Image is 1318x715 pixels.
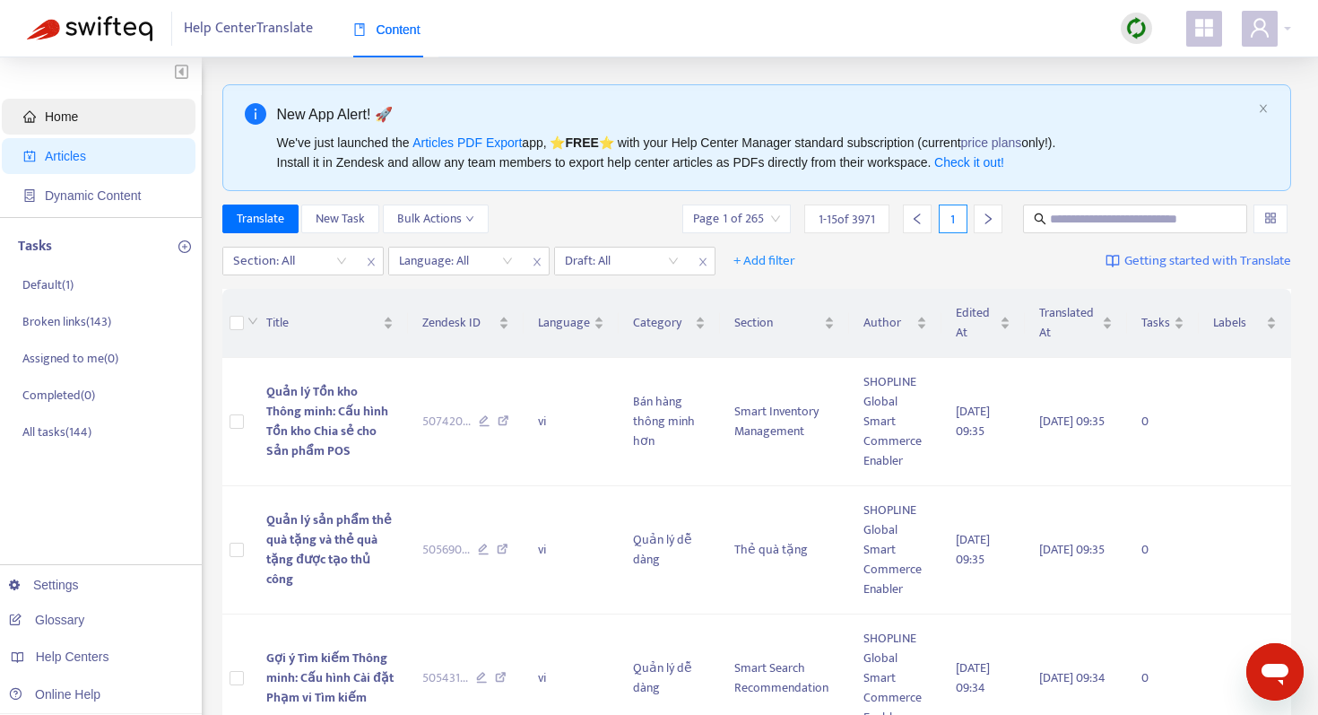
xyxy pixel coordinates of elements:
span: info-circle [245,103,266,125]
button: Translate [222,205,299,233]
p: Broken links ( 143 ) [22,312,111,331]
th: Edited At [941,289,1025,358]
button: Bulk Actionsdown [383,205,489,233]
span: close [691,251,715,273]
span: Content [353,22,421,37]
th: Zendesk ID [408,289,525,358]
td: SHOPLINE Global Smart Commerce Enabler [849,358,941,486]
span: [DATE] 09:34 [1039,667,1106,688]
span: Zendesk ID [422,313,496,333]
span: close [360,251,383,273]
span: [DATE] 09:35 [1039,411,1105,432]
span: home [23,110,36,123]
p: Completed ( 0 ) [22,386,95,405]
th: Title [252,289,408,358]
span: + Add filter [733,250,795,272]
td: Smart Inventory Management [720,358,849,486]
a: Settings [9,578,79,592]
span: close [525,251,549,273]
span: [DATE] 09:35 [1039,539,1105,560]
span: Articles [45,149,86,163]
span: Bulk Actions [397,209,474,229]
span: Tasks [1141,313,1170,333]
a: Articles PDF Export [412,135,522,150]
span: New Task [316,209,365,229]
span: Quản lý sản phẩm thẻ quà tặng và thẻ quà tặng được tạo thủ công [266,510,392,589]
th: Section [720,289,849,358]
td: 0 [1127,358,1199,486]
span: Dynamic Content [45,188,141,203]
p: Assigned to me ( 0 ) [22,349,118,368]
span: [DATE] 09:34 [956,658,990,698]
span: close [1258,103,1269,114]
td: Quản lý dễ dàng [619,486,720,615]
span: account-book [23,150,36,162]
span: [DATE] 09:35 [956,529,990,570]
span: 507420 ... [422,412,471,432]
button: + Add filter [720,247,809,275]
span: Help Centers [36,650,109,664]
td: vi [524,358,619,486]
td: Thẻ quà tặng [720,486,849,615]
th: Tasks [1127,289,1199,358]
td: Bán hàng thông minh hơn [619,358,720,486]
span: 505690 ... [422,540,470,560]
span: [DATE] 09:35 [956,401,990,441]
div: 1 [939,205,967,233]
span: Labels [1213,313,1262,333]
span: Section [734,313,820,333]
img: Swifteq [27,16,152,41]
iframe: メッセージングウィンドウの起動ボタン、進行中の会話 [1246,643,1304,701]
span: appstore [1193,17,1215,39]
a: Getting started with Translate [1106,247,1291,275]
span: Edited At [956,303,996,343]
span: container [23,189,36,202]
span: right [982,213,994,225]
span: Translate [237,209,284,229]
a: Online Help [9,687,100,702]
td: SHOPLINE Global Smart Commerce Enabler [849,486,941,615]
button: New Task [301,205,379,233]
td: 0 [1127,486,1199,615]
span: Home [45,109,78,124]
span: Translated At [1039,303,1098,343]
a: price plans [961,135,1022,150]
div: New App Alert! 🚀 [277,103,1252,126]
b: FREE [565,135,598,150]
a: Glossary [9,613,84,627]
button: close [1258,103,1269,115]
a: Check it out! [934,155,1004,170]
div: We've just launched the app, ⭐ ⭐️ with your Help Center Manager standard subscription (current on... [277,133,1252,172]
img: image-link [1106,254,1120,268]
span: Quản lý Tồn kho Thông minh: Cấu hình Tồn kho Chia sẻ cho Sản phẩm POS [266,381,388,461]
span: book [353,23,366,36]
span: left [911,213,923,225]
span: down [465,214,474,223]
span: 1 - 15 of 3971 [819,210,875,229]
span: 505431 ... [422,668,468,688]
th: Translated At [1025,289,1127,358]
img: sync.dc5367851b00ba804db3.png [1125,17,1148,39]
p: Tasks [18,236,52,257]
span: Title [266,313,379,333]
th: Labels [1199,289,1291,358]
span: Gợi ý Tìm kiếm Thông minh: Cấu hình Cài đặt Phạm vi Tìm kiếm [266,648,394,708]
p: All tasks ( 144 ) [22,423,91,441]
span: search [1034,213,1046,225]
span: down [247,316,258,327]
span: Category [633,313,691,333]
th: Language [524,289,619,358]
span: user [1249,17,1270,39]
p: Default ( 1 ) [22,275,74,294]
span: Author [863,313,913,333]
span: plus-circle [178,240,191,253]
th: Category [619,289,720,358]
span: Getting started with Translate [1124,251,1291,272]
span: Language [538,313,590,333]
th: Author [849,289,941,358]
td: vi [524,486,619,615]
span: Help Center Translate [184,12,313,46]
